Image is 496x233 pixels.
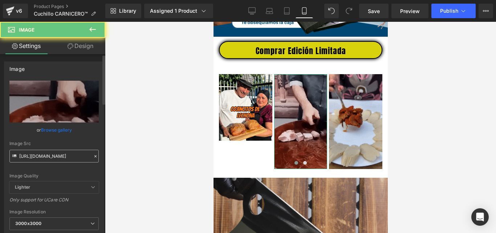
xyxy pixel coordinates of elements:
div: or [9,126,99,134]
div: Image [9,62,25,72]
span: Save [368,7,380,15]
b: 3000x3000 [15,221,41,226]
a: New Library [105,4,141,18]
a: Browse gallery [41,124,72,136]
div: Assigned 1 Product [150,7,207,15]
a: Mobile [296,4,313,18]
button: Undo [324,4,339,18]
a: Laptop [261,4,278,18]
button: More [479,4,493,18]
a: Preview [391,4,428,18]
span: Preview [400,7,420,15]
span: Publish [440,8,458,14]
span: Cuchillo CARNICERO™ [34,11,88,17]
div: Only support for UCare CDN [9,197,99,208]
div: Open Intercom Messenger [471,208,489,226]
div: Image Src [9,141,99,146]
a: Desktop [243,4,261,18]
span: Comprar Edición Limitada [42,24,133,34]
a: v6 [3,4,28,18]
a: Comprar Edición Limitada [5,19,169,37]
div: Image Quality [9,173,99,178]
span: Image [19,27,34,33]
b: Lighter [15,184,30,190]
a: Tablet [278,4,296,18]
a: Product Pages [34,4,105,9]
div: Image Resolution [9,209,99,214]
span: Library [119,8,136,14]
a: Design [54,38,107,54]
button: Redo [342,4,356,18]
button: Publish [431,4,476,18]
div: v6 [15,6,24,16]
input: Link [9,150,99,162]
